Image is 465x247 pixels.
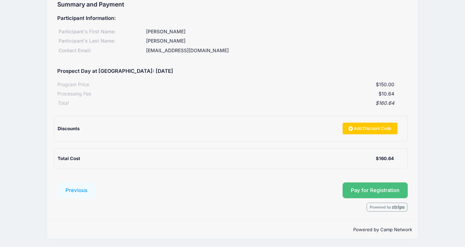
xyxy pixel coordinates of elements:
[376,155,394,162] div: $160.64
[145,28,408,35] div: [PERSON_NAME]
[376,81,394,87] span: $150.00
[57,47,145,54] div: Contact Email:
[57,68,173,75] h5: Prospect Day at [GEOGRAPHIC_DATA]: [DATE]
[53,226,412,233] p: Powered by Camp Network
[343,182,408,198] button: Pay for Registration
[145,47,408,54] div: [EMAIL_ADDRESS][DOMAIN_NAME]
[91,90,394,98] div: $10.64
[57,100,68,107] div: Total
[57,37,145,45] div: Participant's Last Name:
[68,100,394,107] div: $160.64
[57,28,145,35] div: Participant's First Name:
[145,37,408,45] div: [PERSON_NAME]
[58,155,376,162] div: Total Cost
[58,126,80,131] span: Discounts
[57,81,89,88] div: Program Price
[57,182,96,198] button: Previous
[351,187,400,193] span: Pay for Registration
[57,1,408,8] h3: Summary and Payment
[343,123,397,134] a: Add Discount Code
[57,90,91,98] div: Processing Fee
[57,15,408,22] h5: Participant Information:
